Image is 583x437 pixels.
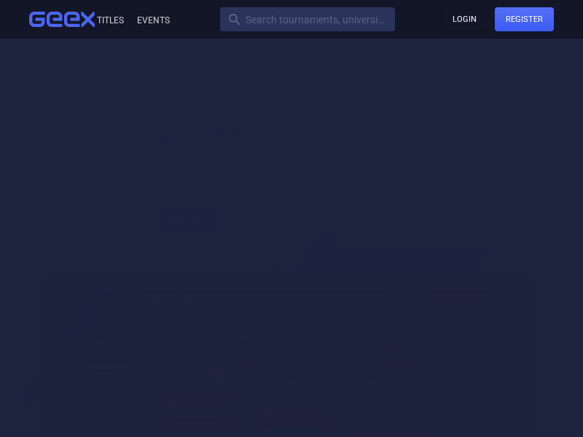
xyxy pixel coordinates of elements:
h1: for collegiate gaming and esports [158,114,425,186]
a: Register [495,7,554,31]
img: Geex [29,12,95,28]
input: Search tournaments, universities, teams… [220,7,395,31]
a: Titles [95,15,124,25]
a: Sign up [158,208,219,232]
a: Login [442,7,488,31]
div: home [158,114,266,164]
a: Events [135,15,170,25]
